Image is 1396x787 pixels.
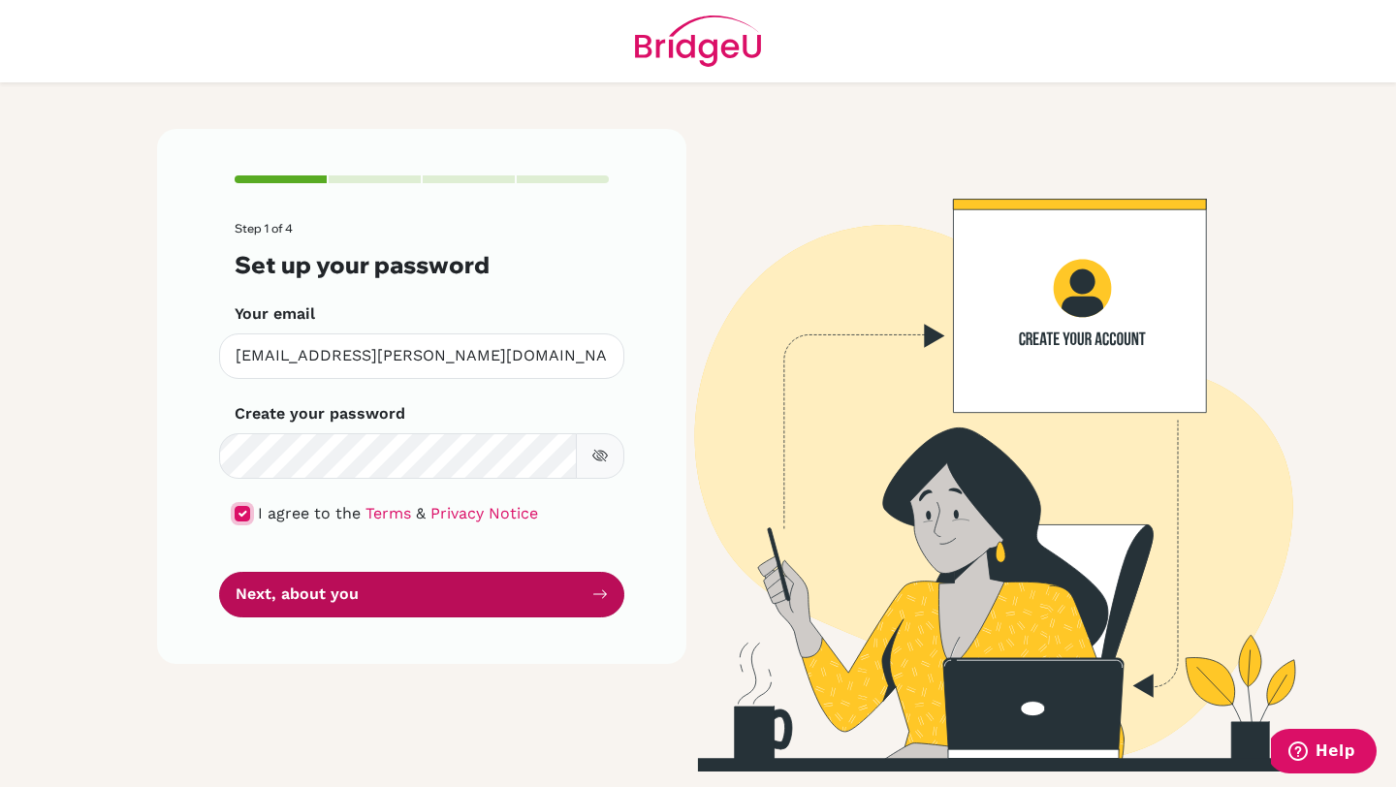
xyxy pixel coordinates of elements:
[219,333,624,379] input: Insert your email*
[1271,729,1377,777] iframe: Opens a widget where you can find more information
[235,302,315,326] label: Your email
[235,221,293,236] span: Step 1 of 4
[258,504,361,522] span: I agree to the
[416,504,426,522] span: &
[365,504,411,522] a: Terms
[235,251,609,279] h3: Set up your password
[219,572,624,617] button: Next, about you
[235,402,405,425] label: Create your password
[430,504,538,522] a: Privacy Notice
